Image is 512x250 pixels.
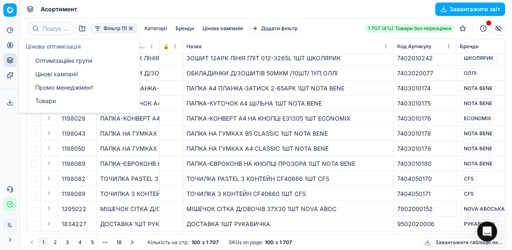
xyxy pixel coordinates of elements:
[62,144,85,153] span: 1198050
[397,175,453,183] div: 7404050170
[100,220,156,228] div: ДОСТАВКА 1ШТ РУКАВИЧКА
[32,68,129,80] a: Цінові кампанії
[460,159,496,169] span: NOTA BENE
[26,43,81,50] span: Цінова оптимізація
[435,3,505,16] button: Завантажити звіт
[44,143,54,153] button: Expand
[7,157,161,186] div: Ivanna каже…
[44,219,54,229] button: Expand
[87,237,98,247] button: 5
[163,43,169,50] span: 🔒
[44,188,54,198] button: Expand
[397,43,432,50] span: Код Артикулу
[32,82,129,93] a: Промо менеджмент
[21,22,65,29] b: кілька годин
[186,175,390,183] div: ТОЧИЛКА PASTEL З КОНТЕЙН CF40666 1ШТ CFS
[141,23,171,34] button: Категорії
[275,239,278,246] strong: з
[397,144,453,153] div: 7403010179
[199,23,246,34] button: Цінова кампанія
[460,113,495,124] span: ECONOMIX
[62,160,85,168] span: 1198069
[62,237,73,247] button: 3
[41,10,66,19] p: У мережі
[460,53,497,63] span: ШКОЛЯРИК
[13,144,62,149] div: Mariia • 7 хв. тому
[44,234,54,244] button: Expand
[7,108,161,157] div: Mariia каже…
[44,128,54,138] button: Expand
[39,237,48,247] button: 1
[40,186,47,193] button: Завантажити вкладений файл
[202,239,204,246] strong: з
[7,80,161,107] div: Mariia каже…
[13,113,131,137] div: Платформа готова до переоцінки, дайте знати якщо виникнуть запитання.
[134,162,154,170] div: Дякую
[460,174,478,184] span: CFS
[100,114,156,123] div: ПАПКА-КОНВЕРТ А4 НА КНОПЦІ Е31305 1ШТ ECONOMIX
[186,54,390,62] div: ЗОШИТ 12АРК ЛІНІЯ ГЛІТ 012-3265L 1ШТ ШКОЛЯРИК
[62,190,85,198] span: 1198089
[248,23,301,34] button: Додати фільтр
[100,99,156,108] div: ПАПКА-КУТОЧОК А4 ЩІЛЬНА 1ШТ NOTA BENE
[186,160,390,168] div: ПАПКА-ЄВРОКОНВ НА КНОПЦІ ПРОЗОРА 1ШТ NOTA BENE
[460,129,496,139] span: NOTA BENE
[62,175,85,183] span: 1198082
[24,5,37,18] img: Profile image for Mariia
[186,114,390,123] div: ПАПКА-КОНВЕРТ А4 НА КНОПЦІ Е31305 1ШТ ECONOMIX
[460,83,496,93] span: NOTA BENE
[395,25,451,32] span: Товари без переоцінки
[460,234,489,244] span: CARLIFE
[100,69,156,77] div: ОБКЛАДИНКИ Д/ЗОШИТІВ 50МКМ /10ШТ/ 1УП ОЛЛІ
[3,218,17,232] button: IL
[75,237,85,247] button: 4
[397,220,453,228] div: 9502020006
[397,205,453,213] div: 7902000152
[397,99,453,108] div: 7403010175
[32,55,129,67] a: Оптимізаційні групи
[186,99,390,108] div: ПАПКА-КУТОЧОК А4 ЩІЛЬНА 1ШТ NOTA BENE
[42,24,68,33] input: Пошук по SKU або назві
[41,5,77,13] span: Асортимент
[39,43,48,52] img: Profile image for Mariia
[100,160,156,168] div: ПАПКА-ЄВРОКОНВ НА КНОПЦІ ПРОЗОРА 1ШТ NOTA BENE
[191,239,200,246] strong: 100
[27,237,137,248] nav: pagination
[397,114,453,123] div: 7403010176
[7,80,137,106] div: Платформа в процесі підготовки. Повідомимо, як тільки буде готова.
[44,158,54,168] button: Expand
[4,219,16,231] span: IL
[7,108,137,142] div: Платформа готова до переоцінки, дайте знати якщо виникнуть запитання.Mariia • 7 хв. тому
[41,4,61,10] h1: Mariia
[460,144,496,154] span: NOTA BENE
[186,69,390,77] div: ОБКЛАДИНКИ Д/ЗОШИТІВ 50МКМ /10ШТ/ 1УП ОЛЛІ
[100,129,156,138] div: ПАПКА НА ГУМКАХ В5 CLASSIC 1ШТ NOTA BENE
[147,3,162,18] div: Закрити
[186,220,390,228] div: ДОСТАВКА 1ШТ РУКАВИЧКА
[460,43,478,50] span: Бренди
[62,114,85,123] span: 1198029
[50,44,128,51] div: joined the conversation
[279,239,292,246] strong: 1 707
[32,95,129,107] a: Товари
[397,160,453,168] div: 7403010180
[44,204,54,214] button: Expand
[131,3,147,19] button: Головна
[62,205,86,213] span: 1295022
[100,54,156,62] div: ЗОШИТ 12АРК ЛІНІЯ ГЛІТ 012-3265L 1ШТ ШКОЛЯРИК
[44,113,54,123] button: Expand
[62,220,86,228] span: 1834227
[113,237,126,247] button: 18
[44,173,54,183] button: Expand
[186,129,390,138] div: ПАПКА НА ГУМКАХ В5 CLASSIC 1ШТ NOTA BENE
[186,43,202,50] span: Назва
[186,190,390,198] div: ТОЧИЛКА З КОНТЕЙН CF40660 1ШТ CFS
[460,204,509,214] span: NOVA АВОСЬКА
[100,190,156,198] div: ТОЧИЛКА З КОНТЕЙН CF40660 1ШТ CFS
[460,189,478,199] span: CFS
[144,183,157,196] button: Надіслати повідомлення…
[186,84,390,93] div: ПАПКА А4 ПЛАНКА-ЗАТИСК 2-65АРК 1ШТ NOTA BENE
[7,61,62,80] div: Доброго дня!
[460,68,480,78] span: ОЛЛІ
[127,237,137,247] button: Go to next page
